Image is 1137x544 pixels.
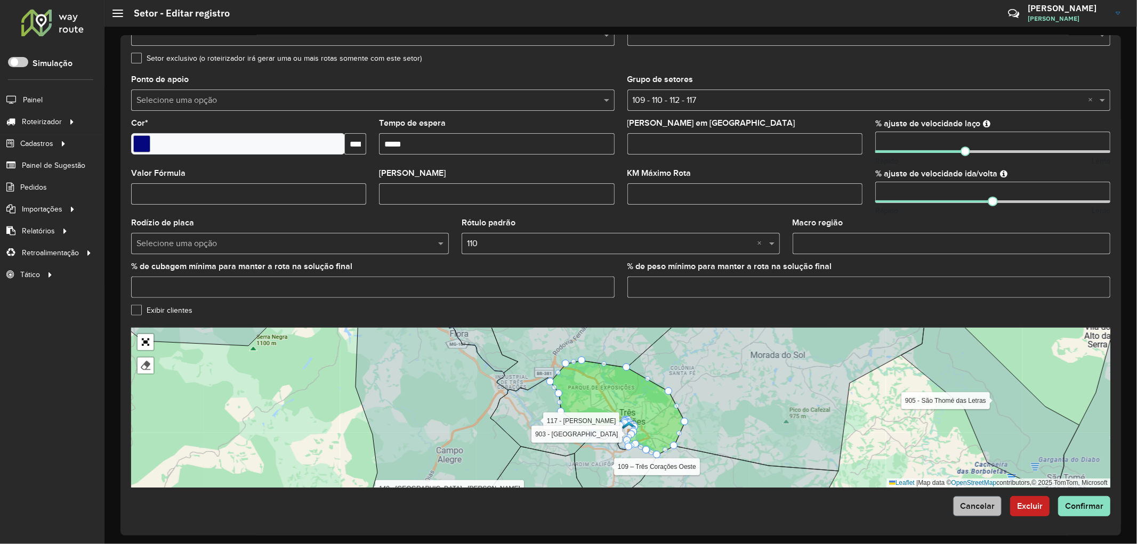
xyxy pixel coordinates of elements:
label: [PERSON_NAME] em [GEOGRAPHIC_DATA] [627,117,795,129]
label: % ajuste de velocidade ida/volta [875,167,998,180]
h3: [PERSON_NAME] [1028,3,1108,13]
em: Ajuste de velocidade do veículo entre a saída do depósito até o primeiro cliente e a saída do últ... [1001,169,1008,178]
span: Pedidos [20,182,47,193]
span: Confirmar [1065,501,1103,510]
label: Exibir clientes [131,305,192,316]
label: Rodízio de placa [131,216,194,229]
span: Clear all [1088,94,1097,107]
label: KM Máximo Rota [627,167,691,180]
label: Ponto de apoio [131,73,189,86]
h2: Setor - Editar registro [123,7,230,19]
label: % ajuste de velocidade laço [875,117,981,130]
div: Remover camada(s) [138,358,154,374]
button: Excluir [1010,496,1050,516]
span: Importações [22,204,62,215]
span: Tático [20,269,40,280]
button: Cancelar [953,496,1002,516]
a: Contato Rápido [1002,2,1025,25]
label: Grupo de setores [627,73,694,86]
span: Cadastros [20,138,53,149]
img: Tres Coracoes [622,421,636,435]
span: Lento [1092,156,1110,167]
label: % de peso mínimo para manter a rota na solução final [627,260,832,273]
label: Simulação [33,57,72,70]
span: | [916,479,918,486]
span: Clear all [757,237,767,250]
span: Painel de Sugestão [22,160,85,171]
a: Abrir mapa em tela cheia [138,334,154,350]
a: OpenStreetMap [951,479,997,486]
label: [PERSON_NAME] [379,167,446,180]
span: Cancelar [960,501,995,510]
span: Roteirizador [22,116,62,127]
span: Retroalimentação [22,247,79,258]
span: Lento [1092,205,1110,216]
label: Macro região [793,216,843,229]
span: Excluir [1017,501,1043,510]
button: Confirmar [1058,496,1110,516]
a: Leaflet [889,479,915,486]
label: Rótulo padrão [462,216,515,229]
label: Cor [131,117,148,129]
span: [PERSON_NAME] [1028,14,1108,23]
span: Painel [23,94,43,105]
span: Relatórios [22,225,55,237]
label: Valor Fórmula [131,167,186,180]
em: Ajuste de velocidade do veículo entre clientes [983,119,991,128]
label: Setor exclusivo (o roteirizador irá gerar uma ou mais rotas somente com este setor) [131,53,422,64]
div: Map data © contributors,© 2025 TomTom, Microsoft [886,478,1110,488]
span: Rápido [875,205,898,216]
input: Select a color [133,135,150,152]
label: % de cubagem mínima para manter a rota na solução final [131,260,352,273]
span: Rápido [875,156,898,167]
label: Tempo de espera [379,117,446,129]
